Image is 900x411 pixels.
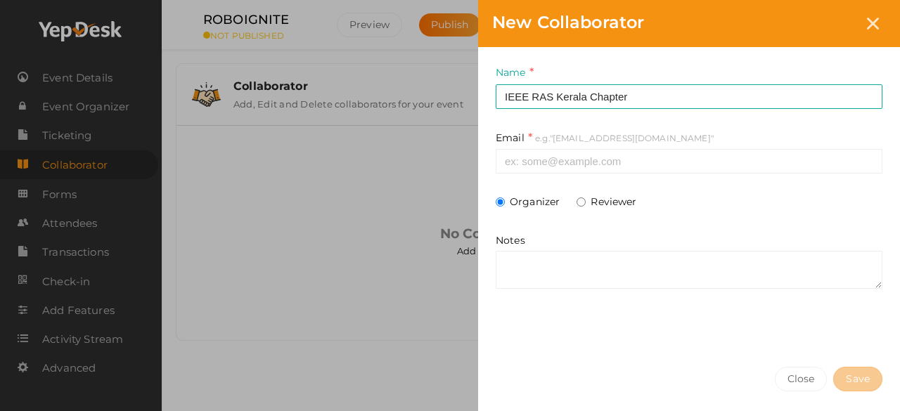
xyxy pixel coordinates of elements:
button: Save [833,367,882,391]
button: Close [775,367,828,391]
label: Notes [496,233,525,247]
input: ex: some@example.com [496,149,882,174]
input: Organizer [496,197,505,207]
label: Email [496,130,532,146]
input: Reviewer [577,197,586,207]
label: Name [496,65,534,81]
span: New Collaborator [492,12,644,32]
label: Reviewer [577,195,636,209]
span: Save [846,372,870,386]
span: e.g."[EMAIL_ADDRESS][DOMAIN_NAME]" [535,133,714,143]
label: Organizer [496,195,560,209]
input: Name [496,84,882,109]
